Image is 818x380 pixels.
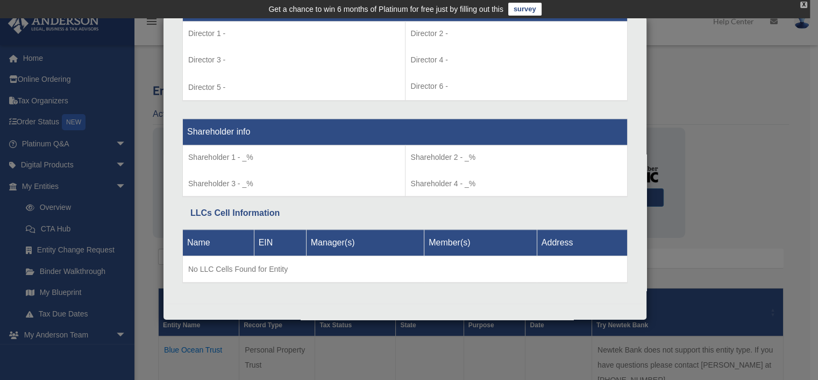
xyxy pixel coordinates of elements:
[411,53,622,67] p: Director 4 -
[183,22,406,101] td: Director 5 -
[411,27,622,40] p: Director 2 -
[306,229,424,256] th: Manager(s)
[800,2,807,8] div: close
[508,3,542,16] a: survey
[254,229,306,256] th: EIN
[188,53,400,67] p: Director 3 -
[424,229,537,256] th: Member(s)
[188,151,400,164] p: Shareholder 1 - _%
[188,177,400,191] p: Shareholder 3 - _%
[268,3,503,16] div: Get a chance to win 6 months of Platinum for free just by filling out this
[411,151,622,164] p: Shareholder 2 - _%
[411,177,622,191] p: Shareholder 4 - _%
[183,256,628,283] td: No LLC Cells Found for Entity
[537,229,627,256] th: Address
[190,206,620,221] div: LLCs Cell Information
[183,229,254,256] th: Name
[183,119,628,145] th: Shareholder info
[188,27,400,40] p: Director 1 -
[411,80,622,93] p: Director 6 -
